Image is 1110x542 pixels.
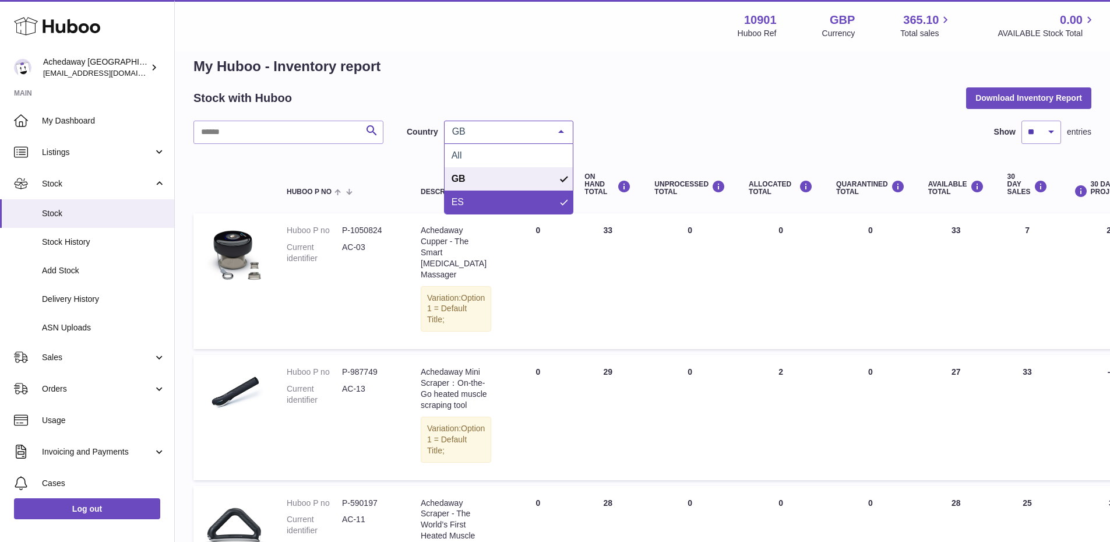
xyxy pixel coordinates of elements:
[42,147,153,158] span: Listings
[42,115,165,126] span: My Dashboard
[573,213,643,349] td: 33
[830,12,855,28] strong: GBP
[503,213,573,349] td: 0
[836,180,905,196] div: QUARANTINED Total
[1060,12,1083,28] span: 0.00
[407,126,438,138] label: Country
[43,68,171,78] span: [EMAIL_ADDRESS][DOMAIN_NAME]
[421,286,491,332] div: Variation:
[421,417,491,463] div: Variation:
[1007,173,1048,196] div: 30 DAY SALES
[998,28,1096,39] span: AVAILABLE Stock Total
[14,498,160,519] a: Log out
[1067,126,1091,138] span: entries
[342,498,397,509] dd: P-590197
[654,180,725,196] div: UNPROCESSED Total
[573,355,643,480] td: 29
[996,213,1059,349] td: 7
[917,213,996,349] td: 33
[452,150,462,160] span: All
[287,242,342,264] dt: Current identifier
[998,12,1096,39] a: 0.00 AVAILABLE Stock Total
[744,12,777,28] strong: 10901
[42,446,153,457] span: Invoicing and Payments
[868,226,873,235] span: 0
[342,367,397,378] dd: P-987749
[421,367,491,411] div: Achedaway Mini Scraper：On-the-Go heated muscle scraping tool
[287,383,342,406] dt: Current identifier
[917,355,996,480] td: 27
[42,208,165,219] span: Stock
[342,383,397,406] dd: AC-13
[342,242,397,264] dd: AC-03
[900,28,952,39] span: Total sales
[42,478,165,489] span: Cases
[42,415,165,426] span: Usage
[205,367,263,425] img: product image
[822,28,855,39] div: Currency
[43,57,148,79] div: Achedaway [GEOGRAPHIC_DATA]
[449,126,549,138] span: GB
[287,188,332,196] span: Huboo P no
[342,225,397,236] dd: P-1050824
[868,498,873,508] span: 0
[928,180,984,196] div: AVAILABLE Total
[42,352,153,363] span: Sales
[42,178,153,189] span: Stock
[42,237,165,248] span: Stock History
[503,355,573,480] td: 0
[287,225,342,236] dt: Huboo P no
[42,383,153,395] span: Orders
[452,197,464,207] span: ES
[427,293,485,325] span: Option 1 = Default Title;
[193,57,1091,76] h1: My Huboo - Inventory report
[738,28,777,39] div: Huboo Ref
[737,355,824,480] td: 2
[868,367,873,376] span: 0
[287,367,342,378] dt: Huboo P no
[42,322,165,333] span: ASN Uploads
[14,59,31,76] img: admin@newpb.co.uk
[966,87,1091,108] button: Download Inventory Report
[996,355,1059,480] td: 33
[994,126,1016,138] label: Show
[421,225,491,280] div: Achedaway Cupper - The Smart [MEDICAL_DATA] Massager
[643,355,737,480] td: 0
[42,265,165,276] span: Add Stock
[193,90,292,106] h2: Stock with Huboo
[205,225,263,283] img: product image
[643,213,737,349] td: 0
[584,173,631,196] div: ON HAND Total
[903,12,939,28] span: 365.10
[287,514,342,536] dt: Current identifier
[900,12,952,39] a: 365.10 Total sales
[452,174,466,184] span: GB
[737,213,824,349] td: 0
[427,424,485,455] span: Option 1 = Default Title;
[287,498,342,509] dt: Huboo P no
[42,294,165,305] span: Delivery History
[421,188,468,196] span: Description
[749,180,813,196] div: ALLOCATED Total
[342,514,397,536] dd: AC-11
